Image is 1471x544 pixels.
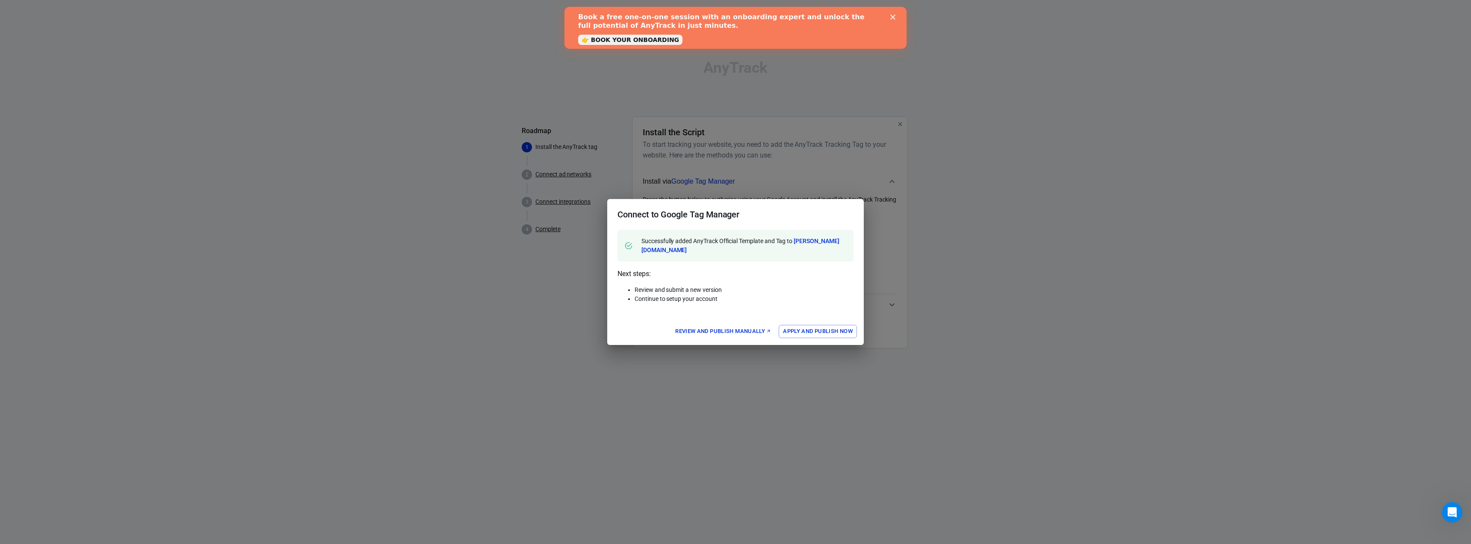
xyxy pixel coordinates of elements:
li: Continue to setup your account [635,294,854,303]
button: Apply and Publish Now [779,325,857,338]
p: Successfully added AnyTrack Official Template and Tag to [641,237,843,255]
h2: Connect to Google Tag Manager [607,199,864,230]
li: Review and submit a new version [635,285,854,294]
a: You'll be redirected to Google Tag Manager to review and publish the tag. [673,325,774,338]
iframe: Intercom live chat banner [564,7,907,49]
iframe: Intercom live chat [1442,502,1462,523]
span: Next steps: [617,270,650,278]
